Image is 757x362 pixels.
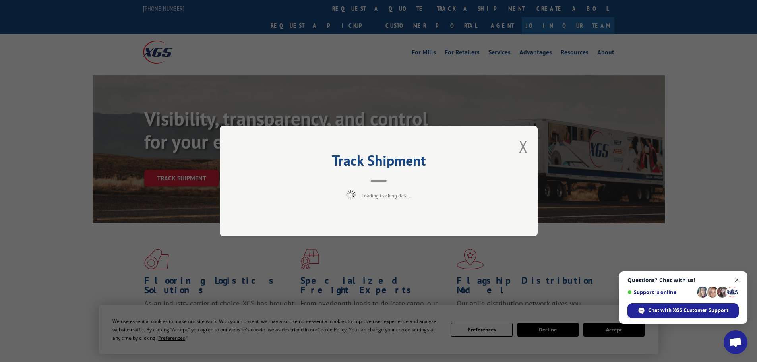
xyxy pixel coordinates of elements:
button: Close modal [519,136,528,157]
div: Chat with XGS Customer Support [627,303,739,318]
div: Open chat [724,330,747,354]
img: xgs-loading [346,190,356,200]
h2: Track Shipment [259,155,498,170]
span: Close chat [732,275,742,285]
span: Support is online [627,289,694,295]
span: Chat with XGS Customer Support [648,307,728,314]
span: Questions? Chat with us! [627,277,739,283]
span: Loading tracking data... [362,192,412,199]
